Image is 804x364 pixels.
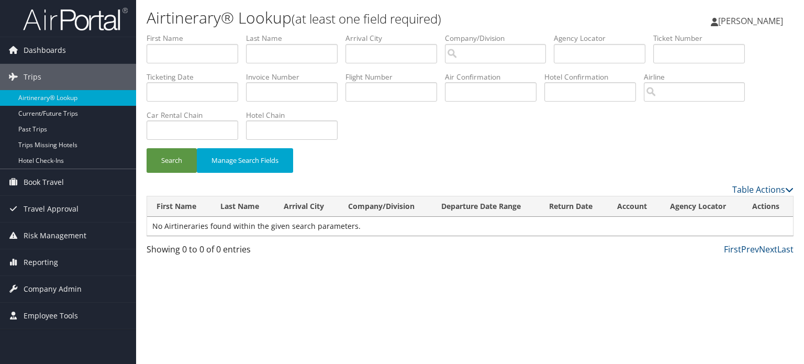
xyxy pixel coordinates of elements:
[24,276,82,302] span: Company Admin
[661,196,742,217] th: Agency Locator: activate to sort column ascending
[608,196,661,217] th: Account: activate to sort column ascending
[274,196,339,217] th: Arrival City: activate to sort column ascending
[345,33,445,43] label: Arrival City
[540,196,608,217] th: Return Date: activate to sort column ascending
[292,10,441,27] small: (at least one field required)
[732,184,794,195] a: Table Actions
[147,33,246,43] label: First Name
[339,196,432,217] th: Company/Division
[147,148,197,173] button: Search
[759,244,777,255] a: Next
[445,33,554,43] label: Company/Division
[147,196,211,217] th: First Name: activate to sort column ascending
[644,72,753,82] label: Airline
[345,72,445,82] label: Flight Number
[743,196,793,217] th: Actions
[23,7,128,31] img: airportal-logo.png
[246,33,345,43] label: Last Name
[147,243,297,261] div: Showing 0 to 0 of 0 entries
[432,196,539,217] th: Departure Date Range: activate to sort column ascending
[24,249,58,275] span: Reporting
[147,217,793,236] td: No Airtineraries found within the given search parameters.
[777,244,794,255] a: Last
[24,64,41,90] span: Trips
[197,148,293,173] button: Manage Search Fields
[24,303,78,329] span: Employee Tools
[24,196,79,222] span: Travel Approval
[718,15,783,27] span: [PERSON_NAME]
[724,244,741,255] a: First
[711,5,794,37] a: [PERSON_NAME]
[741,244,759,255] a: Prev
[544,72,644,82] label: Hotel Confirmation
[24,169,64,195] span: Book Travel
[653,33,753,43] label: Ticket Number
[211,196,274,217] th: Last Name: activate to sort column ascending
[147,110,246,120] label: Car Rental Chain
[147,7,578,29] h1: Airtinerary® Lookup
[24,37,66,63] span: Dashboards
[24,223,86,249] span: Risk Management
[147,72,246,82] label: Ticketing Date
[246,72,345,82] label: Invoice Number
[246,110,345,120] label: Hotel Chain
[445,72,544,82] label: Air Confirmation
[554,33,653,43] label: Agency Locator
